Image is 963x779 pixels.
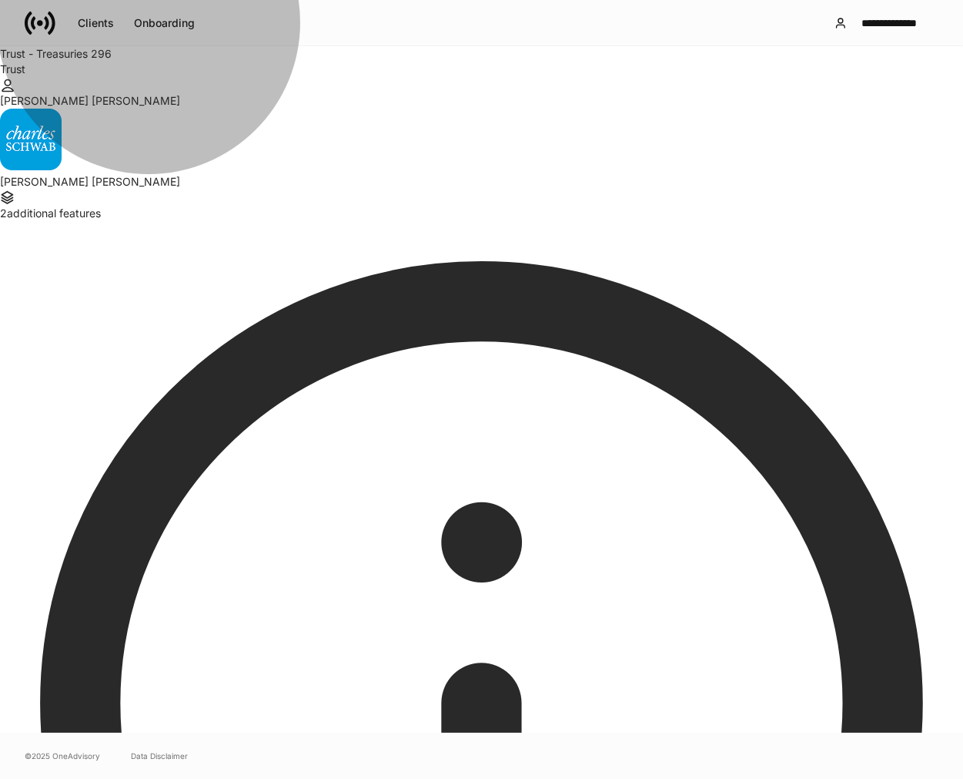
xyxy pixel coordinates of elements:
[134,18,195,29] div: Onboarding
[68,11,124,35] button: Clients
[25,750,100,762] span: © 2025 OneAdvisory
[131,750,188,762] a: Data Disclaimer
[124,11,205,35] button: Onboarding
[78,18,114,29] div: Clients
